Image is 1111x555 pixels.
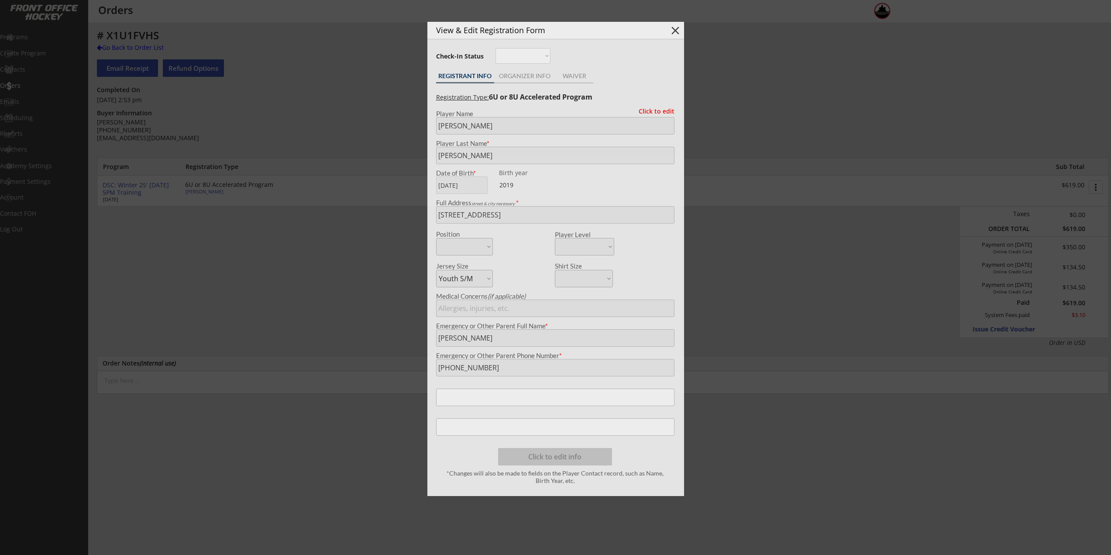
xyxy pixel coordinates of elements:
[436,231,481,238] div: Position
[499,170,554,176] div: We are transitioning the system to collect and store date of birth instead of just birth year to ...
[555,231,614,238] div: Player Level
[436,53,485,59] div: Check-In Status
[440,470,670,485] div: *Changes will also be made to fields on the Player Contact record, such as Name, Birth Year, etc.
[436,323,674,329] div: Emergency or Other Parent Full Name
[555,263,600,269] div: Shirt Size
[436,140,674,147] div: Player Last Name
[436,206,674,224] input: Street, City, Province/State
[436,170,493,176] div: Date of Birth
[669,24,682,37] button: close
[494,73,556,79] div: ORGANIZER INFO
[632,108,674,114] div: Click to edit
[498,448,612,465] button: Click to edit info
[556,73,594,79] div: WAIVER
[499,181,554,190] div: 2019
[489,92,592,102] strong: 6U or 8U Accelerated Program
[499,170,554,176] div: Birth year
[436,293,674,300] div: Medical Concerns
[488,292,526,300] em: (if applicable)
[436,93,489,101] u: Registration Type:
[471,201,515,206] em: street & city necessary
[436,352,674,359] div: Emergency or Other Parent Phone Number
[436,200,674,206] div: Full Address
[436,26,654,34] div: View & Edit Registration Form
[436,73,494,79] div: REGISTRANT INFO
[436,110,674,117] div: Player Name
[436,263,481,269] div: Jersey Size
[436,300,674,317] input: Allergies, injuries, etc.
